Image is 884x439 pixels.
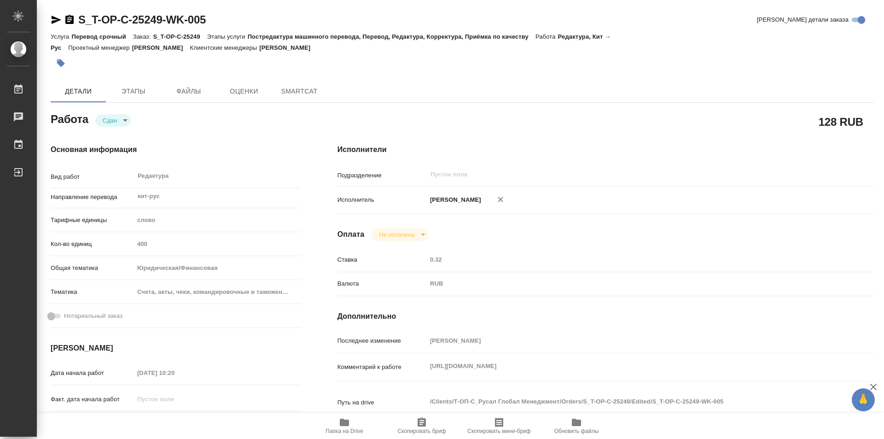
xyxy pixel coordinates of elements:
[277,86,321,97] span: SmartCat
[51,110,88,127] h2: Работа
[51,33,71,40] p: Услуга
[64,14,75,25] button: Скопировать ссылку
[467,428,530,434] span: Скопировать мини-бриф
[134,212,301,228] div: слово
[68,44,132,51] p: Проектный менеджер
[852,388,875,411] button: 🙏
[538,413,615,439] button: Обновить файлы
[134,392,215,406] input: Пустое поле
[427,276,829,292] div: RUB
[51,144,301,155] h4: Основная информация
[337,311,874,322] h4: Дополнительно
[133,33,153,40] p: Заказ:
[51,216,134,225] p: Тарифные единицы
[427,394,829,410] textarea: /Clients/Т-ОП-С_Русал Глобал Менеджмент/Orders/S_T-OP-C-25249/Edited/S_T-OP-C-25249-WK-005
[132,44,190,51] p: [PERSON_NAME]
[111,86,156,97] span: Этапы
[100,117,120,124] button: Сдан
[207,33,248,40] p: Этапы услуги
[430,169,808,180] input: Пустое поле
[51,172,134,181] p: Вид работ
[337,171,427,180] p: Подразделение
[337,255,427,264] p: Ставка
[51,263,134,273] p: Общая тематика
[51,369,134,378] p: Дата начала работ
[383,413,460,439] button: Скопировать бриф
[78,13,206,26] a: S_T-OP-C-25249-WK-005
[427,253,829,266] input: Пустое поле
[134,366,215,380] input: Пустое поле
[222,86,266,97] span: Оценки
[490,189,511,210] button: Удалить исполнителя
[427,334,829,347] input: Пустое поле
[337,398,427,407] p: Путь на drive
[190,44,260,51] p: Клиентские менеджеры
[51,287,134,297] p: Тематика
[71,33,133,40] p: Перевод срочный
[397,428,446,434] span: Скопировать бриф
[427,195,481,205] p: [PERSON_NAME]
[427,358,829,374] textarea: [URL][DOMAIN_NAME]
[337,279,427,288] p: Валюта
[167,86,211,97] span: Файлы
[376,231,417,239] button: Не оплачена
[337,363,427,372] p: Комментарий к работе
[757,15,849,24] span: [PERSON_NAME] детали заказа
[337,195,427,205] p: Исполнитель
[51,240,134,249] p: Кол-во единиц
[51,343,301,354] h4: [PERSON_NAME]
[95,114,131,127] div: Сдан
[855,390,871,410] span: 🙏
[51,193,134,202] p: Направление перевода
[64,311,122,321] span: Нотариальный заказ
[337,229,365,240] h4: Оплата
[535,33,558,40] p: Работа
[51,395,134,404] p: Факт. дата начала работ
[51,14,62,25] button: Скопировать ссылку для ЯМессенджера
[134,237,301,251] input: Пустое поле
[248,33,535,40] p: Постредактура машинного перевода, Перевод, Редактура, Корректура, Приёмка по качеству
[554,428,599,434] span: Обновить файлы
[819,114,863,129] h2: 128 RUB
[460,413,538,439] button: Скопировать мини-бриф
[56,86,100,97] span: Детали
[134,284,301,300] div: Счета, акты, чеки, командировочные и таможенные документы
[51,53,71,73] button: Добавить тэг
[372,228,428,241] div: Сдан
[306,413,383,439] button: Папка на Drive
[134,260,301,276] div: Юридическая/Финансовая
[153,33,207,40] p: S_T-OP-C-25249
[337,144,874,155] h4: Исполнители
[259,44,317,51] p: [PERSON_NAME]
[326,428,363,434] span: Папка на Drive
[337,336,427,345] p: Последнее изменение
